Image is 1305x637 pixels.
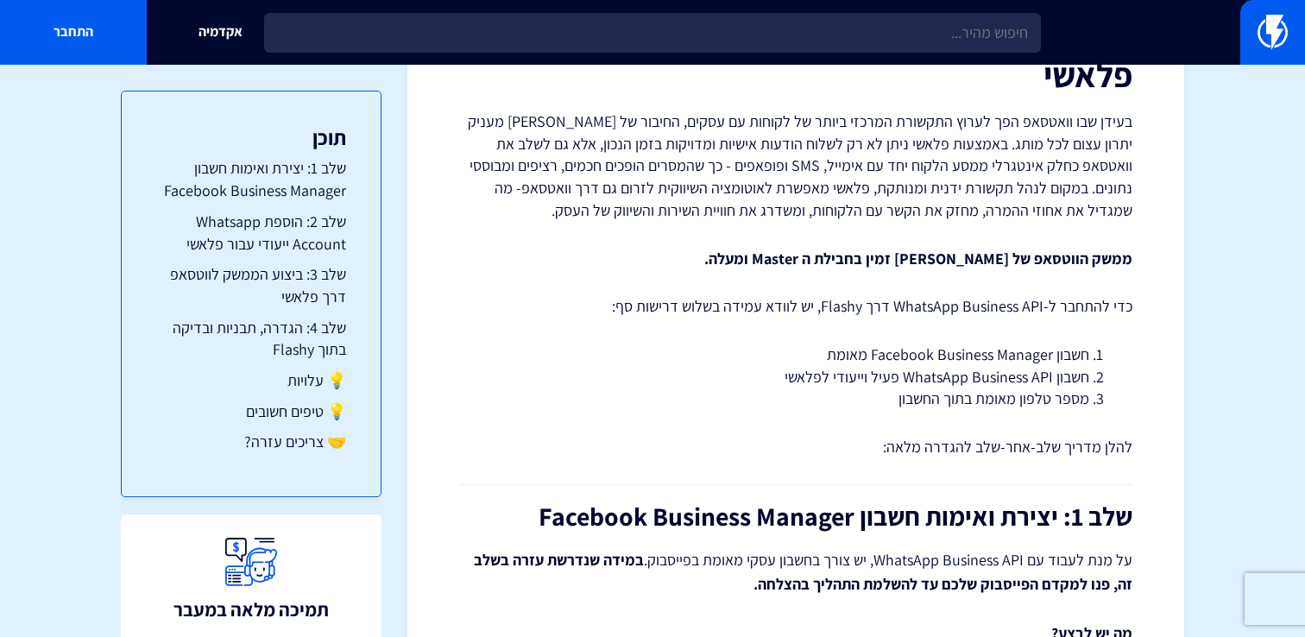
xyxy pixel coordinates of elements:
li: מספר טלפון מאומת בתוך החשבון [502,388,1089,410]
a: 💡 עלויות [156,369,346,392]
p: על מנת לעבוד עם WhatsApp Business API, יש צורך בחשבון עסקי מאומת בפייסבוק. [459,548,1132,596]
a: שלב 4: הגדרה, תבניות ובדיקה בתוך Flashy [156,317,346,361]
p: להלן מדריך שלב-אחר-שלב להגדרה מלאה: [459,436,1132,458]
p: בעידן שבו וואטסאפ הפך לערוץ התקשורת המרכזי ביותר של לקוחות עם עסקים, החיבור של [PERSON_NAME] מעני... [459,110,1132,222]
h3: תוכן [156,126,346,148]
a: 🤝 צריכים עזרה? [156,431,346,453]
a: 💡 טיפים חשובים [156,400,346,423]
h3: תמיכה מלאה במעבר [173,599,329,620]
a: שלב 2: הוספת Whatsapp Account ייעודי עבור פלאשי [156,211,346,255]
input: חיפוש מהיר... [264,13,1041,53]
strong: ממשק הווטסאפ של [PERSON_NAME] זמין בחבילת ה Master ומעלה. [704,249,1132,268]
a: שלב 1: יצירת ואימות חשבון Facebook Business Manager [156,157,346,201]
a: שלב 3: ביצוע הממשק לווטסאפ דרך פלאשי [156,263,346,307]
p: כדי להתחבר ל-WhatsApp Business API דרך Flashy, יש לוודא עמידה בשלוש דרישות סף: [459,295,1132,318]
li: חשבון WhatsApp Business API פעיל וייעודי לפלאשי [502,366,1089,388]
li: חשבון Facebook Business Manager מאומת [502,344,1089,366]
h2: שלב 1: יצירת ואימות חשבון Facebook Business Manager [459,502,1132,531]
strong: במידה שנדרשת עזרה בשלב זה, פנו למקדם הפייסבוק שלכם עד להשלמת התהליך בהצלחה. [474,550,1132,594]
